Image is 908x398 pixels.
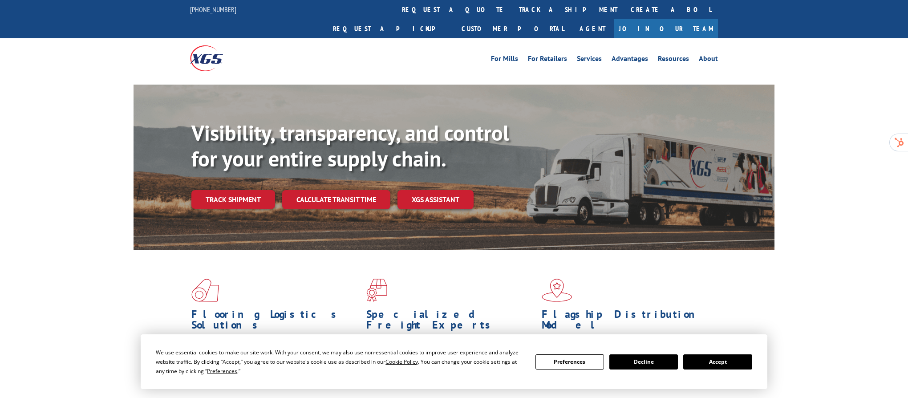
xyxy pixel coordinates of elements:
[455,19,571,38] a: Customer Portal
[207,367,237,375] span: Preferences
[658,55,689,65] a: Resources
[326,19,455,38] a: Request a pickup
[614,19,718,38] a: Join Our Team
[191,309,360,335] h1: Flooring Logistics Solutions
[609,354,678,370] button: Decline
[190,5,236,14] a: [PHONE_NUMBER]
[191,119,509,172] b: Visibility, transparency, and control for your entire supply chain.
[528,55,567,65] a: For Retailers
[571,19,614,38] a: Agent
[366,279,387,302] img: xgs-icon-focused-on-flooring-red
[397,190,474,209] a: XGS ASSISTANT
[191,190,275,209] a: Track shipment
[385,358,418,366] span: Cookie Policy
[542,279,572,302] img: xgs-icon-flagship-distribution-model-red
[535,354,604,370] button: Preferences
[577,55,602,65] a: Services
[156,348,524,376] div: We use essential cookies to make our site work. With your consent, we may also use non-essential ...
[542,309,710,335] h1: Flagship Distribution Model
[141,334,767,389] div: Cookie Consent Prompt
[699,55,718,65] a: About
[366,309,535,335] h1: Specialized Freight Experts
[491,55,518,65] a: For Mills
[612,55,648,65] a: Advantages
[282,190,390,209] a: Calculate transit time
[191,279,219,302] img: xgs-icon-total-supply-chain-intelligence-red
[683,354,752,370] button: Accept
